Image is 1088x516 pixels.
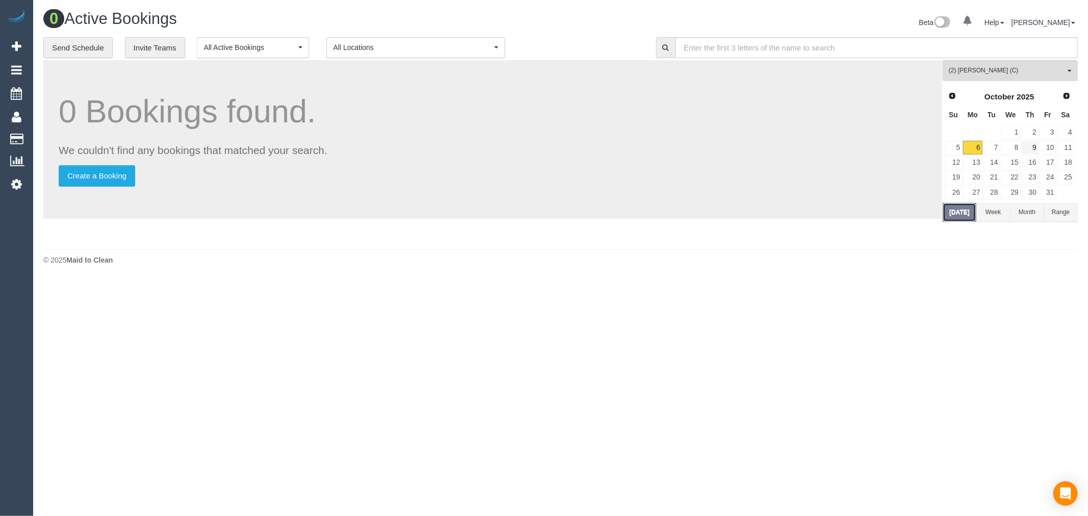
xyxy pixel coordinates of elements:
[963,186,982,199] a: 27
[59,165,135,187] a: Create a Booking
[1057,141,1074,154] a: 11
[1061,111,1070,119] span: Saturday
[43,37,113,59] a: Send Schedule
[675,37,1078,58] input: Enter the first 3 letters of the name to search
[6,10,27,24] img: Automaid Logo
[1011,18,1075,27] a: [PERSON_NAME]
[1044,203,1078,222] button: Range
[1057,171,1074,185] a: 25
[1022,171,1039,185] a: 23
[949,111,958,119] span: Sunday
[204,42,296,53] span: All Active Bookings
[1053,481,1078,506] div: Open Intercom Messenger
[1057,156,1074,169] a: 18
[1001,171,1020,185] a: 22
[943,203,976,222] button: [DATE]
[943,60,1078,76] ol: All Teams
[949,66,1065,75] span: (2) [PERSON_NAME] (C)
[326,37,505,58] button: All Locations
[1040,156,1056,169] a: 17
[1005,111,1016,119] span: Wednesday
[1001,126,1020,140] a: 1
[1022,186,1039,199] a: 30
[945,141,962,154] a: 5
[59,143,927,158] p: We couldn't find any bookings that matched your search.
[43,255,1078,265] div: © 2025
[983,156,1000,169] a: 14
[984,92,1015,101] span: October
[1022,156,1039,169] a: 16
[1026,111,1034,119] span: Thursday
[943,60,1078,81] button: (2) [PERSON_NAME] (C)
[1017,92,1034,101] span: 2025
[945,186,962,199] a: 26
[1040,126,1056,140] a: 3
[1001,186,1020,199] a: 29
[1001,141,1020,154] a: 8
[1062,92,1071,100] span: Next
[983,186,1000,199] a: 28
[59,94,927,129] h1: 0 Bookings found.
[1022,126,1039,140] a: 2
[983,141,1000,154] a: 7
[945,89,959,104] a: Prev
[1022,141,1039,154] a: 9
[963,141,982,154] a: 6
[1044,111,1051,119] span: Friday
[333,42,492,53] span: All Locations
[43,9,64,28] span: 0
[976,203,1010,222] button: Week
[1040,141,1056,154] a: 10
[933,16,950,30] img: New interface
[1040,186,1056,199] a: 31
[968,111,978,119] span: Monday
[197,37,309,58] button: All Active Bookings
[1001,156,1020,169] a: 15
[1040,171,1056,185] a: 24
[125,37,185,59] a: Invite Teams
[984,18,1004,27] a: Help
[66,256,113,264] strong: Maid to Clean
[948,92,956,100] span: Prev
[963,156,982,169] a: 13
[945,171,962,185] a: 19
[945,156,962,169] a: 12
[963,171,982,185] a: 20
[1059,89,1074,104] a: Next
[988,111,996,119] span: Tuesday
[919,18,951,27] a: Beta
[983,171,1000,185] a: 21
[1010,203,1044,222] button: Month
[43,10,553,28] h1: Active Bookings
[1057,126,1074,140] a: 4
